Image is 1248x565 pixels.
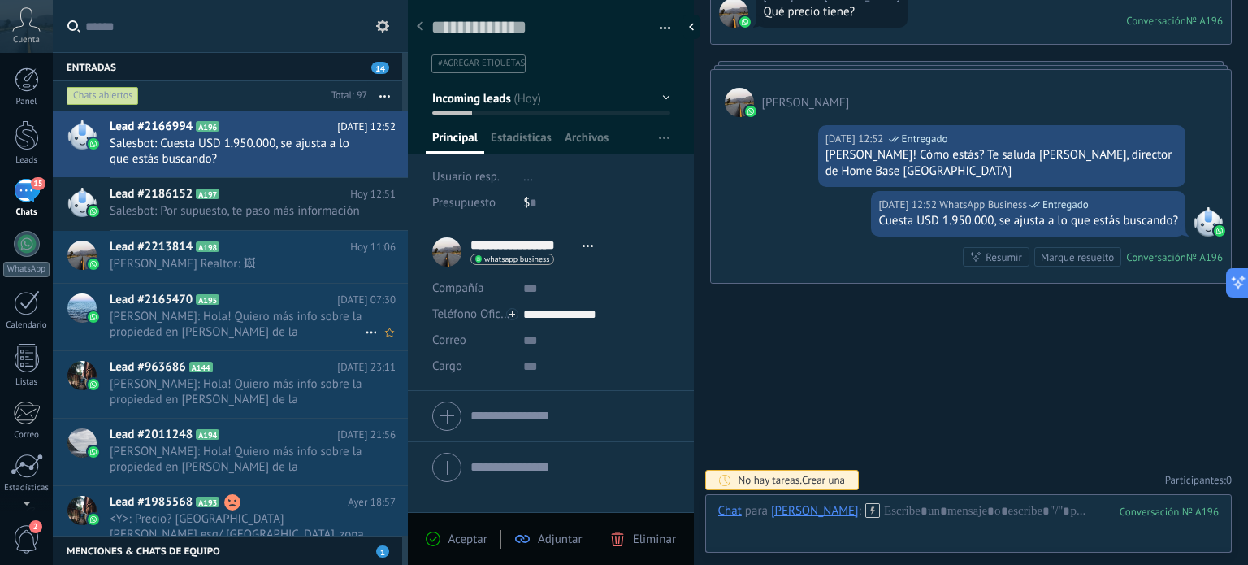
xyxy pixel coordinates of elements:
[1186,14,1223,28] div: № A196
[491,130,552,154] span: Estadísticas
[1165,473,1232,487] a: Participantes:0
[484,255,549,263] span: whatsapp business
[432,169,500,185] span: Usuario resp.
[432,328,466,354] button: Correo
[53,52,402,81] div: Entradas
[110,239,193,255] span: Lead #2213814
[110,376,365,407] span: [PERSON_NAME]: Hola! Quiero más info sobre la propiedad en [PERSON_NAME] de la [PERSON_NAME][GEOG...
[878,213,1178,229] div: Cuesta USD 1.950.000, se ajusta a lo que estás buscando?
[683,15,700,39] div: Ocultar
[110,309,365,340] span: [PERSON_NAME]: Hola! Quiero más info sobre la propiedad en [PERSON_NAME] de la [PERSON_NAME][GEOG...
[53,419,408,485] a: Lead #2011248 A194 [DATE] 21:56 [PERSON_NAME]: Hola! Quiero más info sobre la propiedad en [PERSO...
[29,520,42,533] span: 2
[633,532,676,547] span: Eliminar
[859,503,861,519] span: :
[337,359,396,376] span: [DATE] 23:11
[764,4,900,20] div: Qué precio tiene?
[53,486,408,553] a: Lead #1985568 A193 Ayer 18:57 <Y>: Precio? [GEOGRAPHIC_DATA][PERSON_NAME] esq/ [GEOGRAPHIC_DATA],...
[371,62,389,74] span: 14
[3,377,50,388] div: Listas
[196,189,219,199] span: A197
[189,362,213,372] span: A144
[110,292,193,308] span: Lead #2165470
[196,429,219,440] span: A194
[3,207,50,218] div: Chats
[523,190,669,216] div: $
[432,306,517,322] span: Teléfono Oficina
[432,354,511,380] div: Cargo
[986,250,1022,265] div: Resumir
[3,262,50,277] div: WhatsApp
[110,427,193,443] span: Lead #2011248
[110,136,365,167] span: Salesbot: Cuesta USD 1.950.000, se ajusta a lo que estás buscando?
[337,292,396,308] span: [DATE] 07:30
[438,58,525,69] span: #agregar etiquetas
[88,206,99,217] img: waba.svg
[878,197,939,213] div: [DATE] 12:52
[88,446,99,458] img: waba.svg
[53,536,402,565] div: Menciones & Chats de equipo
[13,35,40,46] span: Cuenta
[196,497,219,507] span: A193
[88,311,99,323] img: waba.svg
[448,532,487,547] span: Aceptar
[88,514,99,525] img: waba.svg
[53,111,408,177] a: Lead #2166994 A196 [DATE] 12:52 Salesbot: Cuesta USD 1.950.000, se ajusta a lo que estás buscando?
[432,190,511,216] div: Presupuesto
[1120,505,1219,519] div: 196
[110,359,186,376] span: Lead #963686
[825,147,1178,180] div: ‎[PERSON_NAME]! Cómo estás? Te saluda [PERSON_NAME], director de Home Base [GEOGRAPHIC_DATA]
[1194,207,1223,237] span: WhatsApp Business
[745,106,756,117] img: waba.svg
[432,276,511,302] div: Compañía
[88,379,99,390] img: waba.svg
[1126,250,1186,264] div: Conversación
[350,239,396,255] span: Hoy 11:06
[110,511,365,542] span: <Y>: Precio? [GEOGRAPHIC_DATA][PERSON_NAME] esq/ [GEOGRAPHIC_DATA], zona norte Fdo. De la [PERSON...
[902,131,948,147] span: Entregado
[745,503,768,519] span: para
[110,444,365,475] span: [PERSON_NAME]: Hola! Quiero más info sobre la propiedad en [PERSON_NAME] de la [PERSON_NAME][GEOG...
[110,494,193,511] span: Lead #1985568
[53,351,408,418] a: Lead #963686 A144 [DATE] 23:11 [PERSON_NAME]: Hola! Quiero más info sobre la propiedad en [PERSON...
[1226,473,1232,487] span: 0
[432,360,462,372] span: Cargo
[432,164,511,190] div: Usuario resp.
[53,178,408,230] a: Lead #2186152 A197 Hoy 12:51 Salesbot: Por supuesto, te paso más información
[939,197,1027,213] span: WhatsApp Business
[53,284,408,350] a: Lead #2165470 A195 [DATE] 07:30 [PERSON_NAME]: Hola! Quiero más info sobre la propiedad en [PERSO...
[432,302,511,328] button: Teléfono Oficina
[196,294,219,305] span: A195
[432,332,466,348] span: Correo
[110,119,193,135] span: Lead #2166994
[802,473,845,487] span: Crear una
[1186,250,1223,264] div: № A196
[67,86,139,106] div: Chats abiertos
[739,16,751,28] img: waba.svg
[196,241,219,252] span: A198
[348,494,396,511] span: Ayer 18:57
[3,97,50,107] div: Panel
[3,155,50,166] div: Leads
[1042,197,1089,213] span: Entregado
[762,95,850,111] span: Gianmarco Felippo
[1041,250,1114,265] div: Marque resuelto
[376,545,389,558] span: 1
[725,88,754,117] span: Gianmarco Felippo
[110,186,193,202] span: Lead #2186152
[350,186,396,202] span: Hoy 12:51
[196,121,219,132] span: A196
[825,131,886,147] div: [DATE] 12:52
[523,169,533,185] span: ...
[1214,225,1225,237] img: waba.svg
[432,195,496,211] span: Presupuesto
[739,473,846,487] div: No hay tareas.
[3,320,50,331] div: Calendario
[53,231,408,283] a: Lead #2213814 A198 Hoy 11:06 [PERSON_NAME] Realtor: 🖼
[3,483,50,493] div: Estadísticas
[88,138,99,150] img: waba.svg
[110,256,365,272] span: [PERSON_NAME] Realtor: 🖼
[538,532,583,547] span: Adjuntar
[1126,14,1186,28] div: Conversación
[367,81,402,111] button: Más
